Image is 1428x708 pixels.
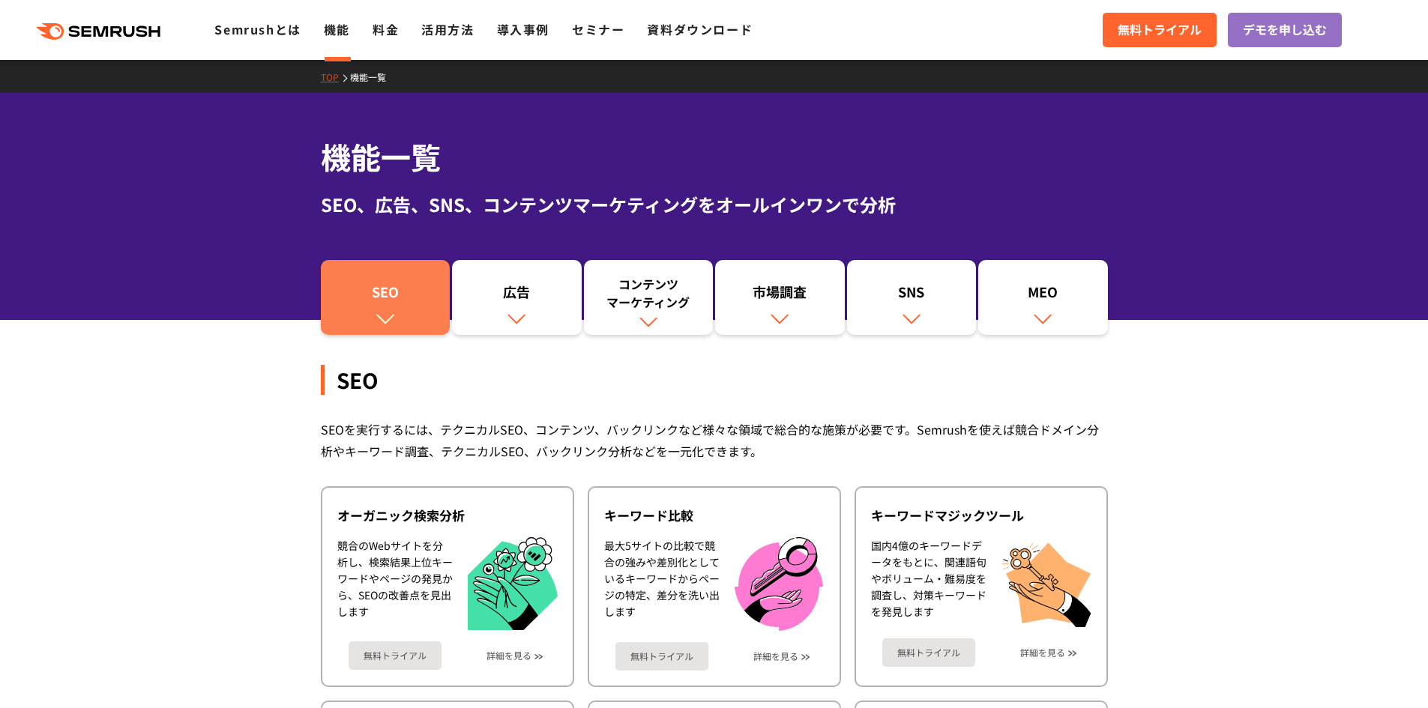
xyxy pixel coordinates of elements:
div: 競合のWebサイトを分析し、検索結果上位キーワードやページの発見から、SEOの改善点を見出します [337,537,453,631]
span: デモを申し込む [1243,20,1327,40]
a: MEO [978,260,1108,335]
img: オーガニック検索分析 [468,537,558,631]
h1: 機能一覧 [321,135,1108,179]
a: 活用方法 [421,20,474,38]
a: コンテンツマーケティング [584,260,714,335]
img: キーワード比較 [735,537,823,631]
a: 機能 [324,20,350,38]
div: コンテンツ マーケティング [591,275,706,311]
a: デモを申し込む [1228,13,1342,47]
a: 導入事例 [497,20,549,38]
a: SNS [847,260,977,335]
img: キーワードマジックツール [1001,537,1091,627]
a: SEO [321,260,451,335]
div: 広告 [460,282,574,308]
div: SNS [855,282,969,308]
a: 詳細を見る [753,651,798,662]
a: 無料トライアル [615,642,708,671]
a: 市場調査 [715,260,845,335]
a: 広告 [452,260,582,335]
div: キーワードマジックツール [871,506,1091,524]
div: MEO [986,282,1100,308]
a: 無料トライアル [882,638,975,667]
a: Semrushとは [214,20,301,38]
a: 機能一覧 [350,70,397,83]
a: 詳細を見る [1020,647,1065,658]
span: 無料トライアル [1118,20,1202,40]
div: SEOを実行するには、テクニカルSEO、コンテンツ、バックリンクなど様々な領域で総合的な施策が必要です。Semrushを使えば競合ドメイン分析やキーワード調査、テクニカルSEO、バックリンク分析... [321,419,1108,462]
div: キーワード比較 [604,506,825,524]
div: 国内4億のキーワードデータをもとに、関連語句やボリューム・難易度を調査し、対策キーワードを発見します [871,537,986,627]
a: セミナー [572,20,624,38]
a: 無料トライアル [1103,13,1217,47]
div: SEO [328,282,443,308]
a: TOP [321,70,350,83]
div: SEO、広告、SNS、コンテンツマーケティングをオールインワンで分析 [321,191,1108,218]
div: SEO [321,365,1108,395]
a: 詳細を見る [486,650,531,661]
a: 資料ダウンロード [647,20,753,38]
div: オーガニック検索分析 [337,506,558,524]
a: 料金 [373,20,399,38]
div: 最大5サイトの比較で競合の強みや差別化としているキーワードからページの特定、差分を洗い出します [604,537,720,631]
div: 市場調査 [723,282,837,308]
a: 無料トライアル [349,641,442,670]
